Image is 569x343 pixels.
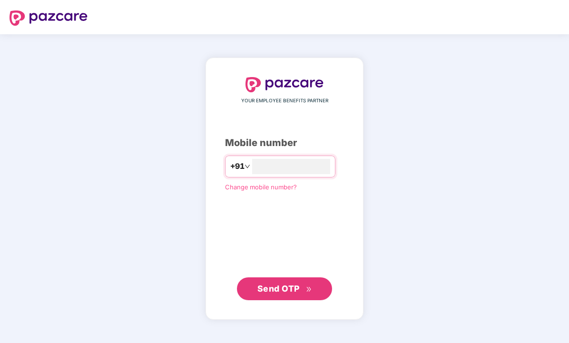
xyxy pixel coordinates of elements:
span: YOUR EMPLOYEE BENEFITS PARTNER [241,97,328,105]
a: Change mobile number? [225,183,297,191]
span: +91 [230,160,245,172]
img: logo [245,77,324,92]
span: down [245,164,250,169]
div: Mobile number [225,136,344,150]
img: logo [10,10,88,26]
button: Send OTPdouble-right [237,277,332,300]
span: double-right [306,286,312,293]
span: Send OTP [257,284,300,294]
